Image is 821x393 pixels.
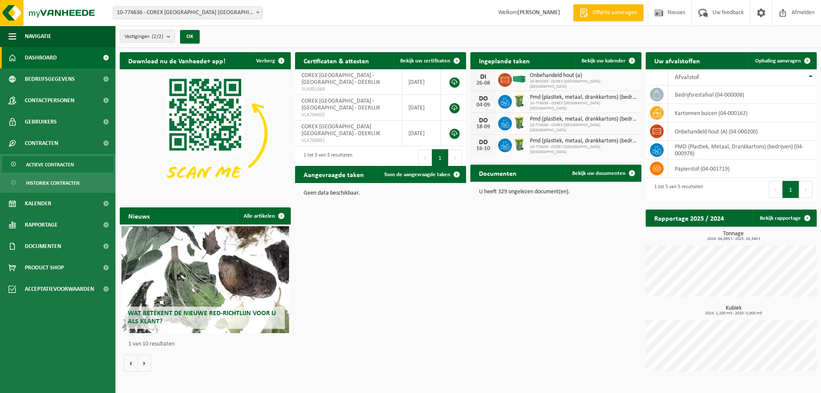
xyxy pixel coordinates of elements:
[124,355,138,372] button: Vorige
[475,146,492,152] div: 16-10
[113,6,263,19] span: 10-774636 - COREX BELGIUM NV - DEERLIJK
[475,102,492,108] div: 04-09
[25,68,75,90] span: Bedrijfsgegevens
[152,34,163,39] count: (2/2)
[113,7,262,19] span: 10-774636 - COREX BELGIUM NV - DEERLIJK
[512,94,526,108] img: WB-0240-HPE-GN-50
[470,52,538,69] h2: Ingeplande taken
[301,112,395,118] span: VLA704605
[25,193,51,214] span: Kalender
[377,166,465,183] a: Toon de aangevraagde taken
[650,180,703,199] div: 1 tot 5 van 5 resultaten
[479,189,633,195] p: U heeft 329 ongelezen document(en).
[650,237,817,241] span: 2024: 64,695 t - 2025: 16,340 t
[748,52,816,69] a: Ophaling aanvragen
[237,207,290,225] a: Alle artikelen
[249,52,290,69] button: Verberg
[530,94,637,101] span: Pmd (plastiek, metaal, drankkartons) (bedrijven)
[668,104,817,122] td: kartonnen buizen (04-000162)
[769,181,783,198] button: Previous
[572,171,626,176] span: Bekijk uw documenten
[402,121,441,146] td: [DATE]
[573,4,644,21] a: Offerte aanvragen
[650,305,817,316] h3: Kubiek
[25,214,58,236] span: Rapportage
[25,26,51,47] span: Navigatie
[25,236,61,257] span: Documenten
[512,75,526,83] img: HK-XC-40-GN-00
[470,165,525,181] h2: Documenten
[301,137,395,144] span: VLA700891
[675,74,699,81] span: Afvalstof
[304,190,458,196] p: Geen data beschikbaar.
[650,231,817,241] h3: Tonnage
[301,86,395,93] span: VLA901384
[25,111,57,133] span: Gebruikers
[530,123,637,133] span: 10-774636 - COREX [GEOGRAPHIC_DATA] [GEOGRAPHIC_DATA]
[783,181,799,198] button: 1
[256,58,275,64] span: Verberg
[432,149,449,166] button: 1
[753,210,816,227] a: Bekijk rapportage
[120,69,291,198] img: Download de VHEPlus App
[418,149,432,166] button: Previous
[512,137,526,152] img: WB-0240-HPE-GN-50
[25,90,74,111] span: Contactpersonen
[475,124,492,130] div: 18-09
[301,124,380,137] span: COREX [GEOGRAPHIC_DATA] [GEOGRAPHIC_DATA] - DEERLIJK
[475,74,492,80] div: DI
[517,9,560,16] strong: [PERSON_NAME]
[25,278,94,300] span: Acceptatievoorwaarden
[799,181,812,198] button: Next
[530,72,637,79] span: Onbehandeld hout (a)
[668,160,817,178] td: papierstof (04-001719)
[512,115,526,130] img: WB-0240-HPE-GN-50
[121,226,289,333] a: Wat betekent de nieuwe RED-richtlijn voor u als klant?
[646,52,709,69] h2: Uw afvalstoffen
[449,149,462,166] button: Next
[120,207,158,224] h2: Nieuws
[402,95,441,121] td: [DATE]
[299,148,352,167] div: 1 tot 3 van 3 resultaten
[295,52,378,69] h2: Certificaten & attesten
[120,52,234,69] h2: Download nu de Vanheede+ app!
[475,139,492,146] div: DO
[530,138,637,145] span: Pmd (plastiek, metaal, drankkartons) (bedrijven)
[295,166,372,183] h2: Aangevraagde taken
[393,52,465,69] a: Bekijk uw certificaten
[668,141,817,160] td: PMD (Plastiek, Metaal, Drankkartons) (bedrijven) (04-000978)
[26,157,74,173] span: Actieve contracten
[475,95,492,102] div: DO
[646,210,732,226] h2: Rapportage 2025 / 2024
[120,30,175,43] button: Vestigingen(2/2)
[2,156,113,172] a: Actieve contracten
[138,355,151,372] button: Volgende
[565,165,641,182] a: Bekijk uw documenten
[301,72,380,86] span: COREX [GEOGRAPHIC_DATA] - [GEOGRAPHIC_DATA] - DEERLIJK
[591,9,639,17] span: Offerte aanvragen
[650,311,817,316] span: 2024: 1,200 m3 - 2025: 0,000 m3
[180,30,200,44] button: OK
[755,58,801,64] span: Ophaling aanvragen
[475,80,492,86] div: 26-08
[575,52,641,69] a: Bekijk uw kalender
[530,101,637,111] span: 10-774636 - COREX [GEOGRAPHIC_DATA] [GEOGRAPHIC_DATA]
[301,98,380,111] span: COREX [GEOGRAPHIC_DATA] - [GEOGRAPHIC_DATA] - DEERLIJK
[475,117,492,124] div: DO
[530,79,637,89] span: 10-863265 - COREX [GEOGRAPHIC_DATA] - [GEOGRAPHIC_DATA]
[582,58,626,64] span: Bekijk uw kalender
[402,69,441,95] td: [DATE]
[668,86,817,104] td: bedrijfsrestafval (04-000008)
[25,133,58,154] span: Contracten
[2,174,113,191] a: Historiek contracten
[530,145,637,155] span: 10-774636 - COREX [GEOGRAPHIC_DATA] [GEOGRAPHIC_DATA]
[26,175,80,191] span: Historiek contracten
[124,30,163,43] span: Vestigingen
[128,310,276,325] span: Wat betekent de nieuwe RED-richtlijn voor u als klant?
[668,122,817,141] td: onbehandeld hout (A) (04-000200)
[384,172,450,177] span: Toon de aangevraagde taken
[25,257,64,278] span: Product Shop
[400,58,450,64] span: Bekijk uw certificaten
[530,116,637,123] span: Pmd (plastiek, metaal, drankkartons) (bedrijven)
[128,341,286,347] p: 1 van 10 resultaten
